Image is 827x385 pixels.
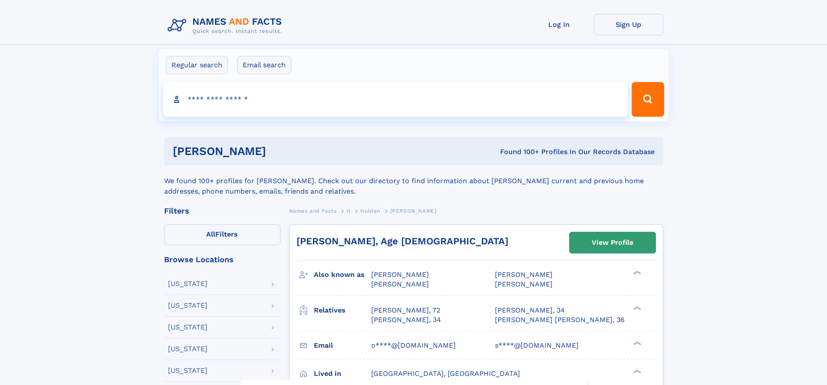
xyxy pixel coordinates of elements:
a: [PERSON_NAME], 34 [495,306,565,315]
span: Holden [360,208,380,214]
span: [PERSON_NAME] [371,270,429,279]
a: [PERSON_NAME], Age [DEMOGRAPHIC_DATA] [297,236,508,247]
label: Filters [164,224,280,245]
div: ❯ [631,270,642,276]
a: H [346,205,351,216]
div: [US_STATE] [168,324,208,331]
a: [PERSON_NAME], 34 [371,315,441,325]
label: Regular search [166,56,228,74]
div: Browse Locations [164,256,280,263]
div: ❯ [631,340,642,346]
div: [US_STATE] [168,367,208,374]
a: Holden [360,205,380,216]
span: H [346,208,351,214]
h3: Email [314,338,371,353]
img: Logo Names and Facts [164,14,289,37]
span: [PERSON_NAME] [371,280,429,288]
div: ❯ [631,369,642,374]
h3: Also known as [314,267,371,282]
a: Names and Facts [289,205,337,216]
a: Sign Up [594,14,663,35]
span: [PERSON_NAME] [495,280,553,288]
a: [PERSON_NAME] [PERSON_NAME], 36 [495,315,625,325]
span: [PERSON_NAME] [390,208,437,214]
div: [US_STATE] [168,346,208,352]
label: Email search [237,56,291,74]
span: All [206,230,215,238]
div: Filters [164,207,280,215]
span: [PERSON_NAME] [495,270,553,279]
div: [US_STATE] [168,302,208,309]
h3: Lived in [314,366,371,381]
div: [US_STATE] [168,280,208,287]
a: Log In [524,14,594,35]
div: Found 100+ Profiles In Our Records Database [383,147,655,157]
h1: [PERSON_NAME] [173,146,383,157]
input: search input [163,82,628,117]
div: We found 100+ profiles for [PERSON_NAME]. Check out our directory to find information about [PERS... [164,165,663,197]
div: View Profile [592,233,633,253]
span: [GEOGRAPHIC_DATA], [GEOGRAPHIC_DATA] [371,369,520,378]
h3: Relatives [314,303,371,318]
div: ❯ [631,305,642,311]
a: View Profile [570,232,656,253]
a: [PERSON_NAME], 72 [371,306,440,315]
button: Search Button [632,82,664,117]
